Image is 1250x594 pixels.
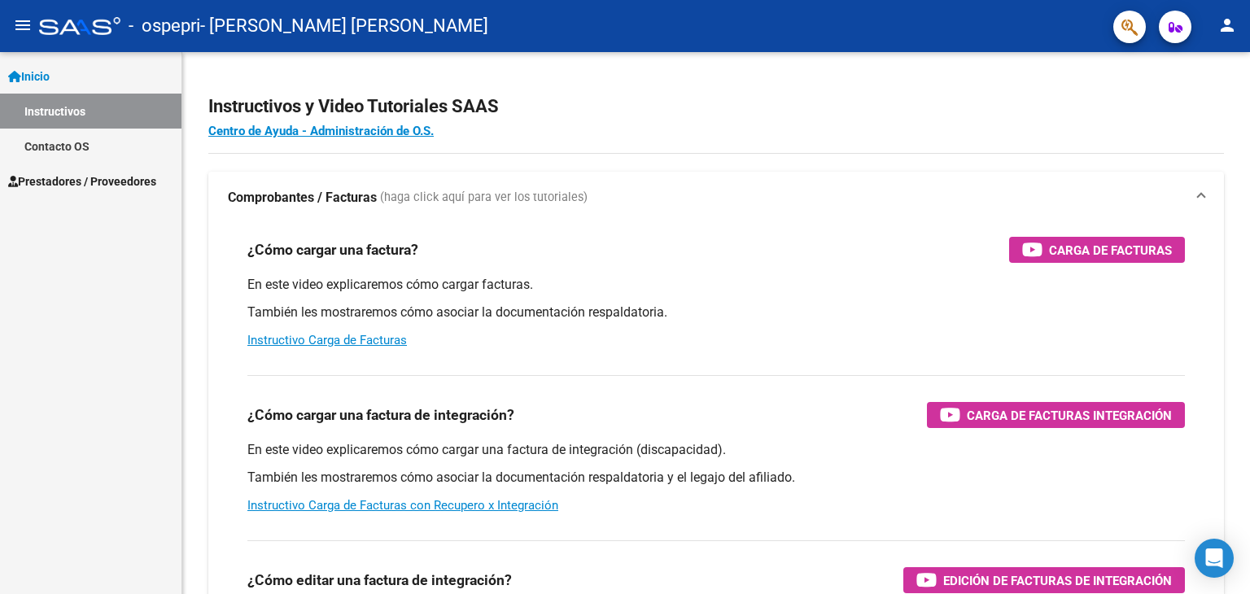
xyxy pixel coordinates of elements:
[1217,15,1237,35] mat-icon: person
[967,405,1172,426] span: Carga de Facturas Integración
[247,333,407,347] a: Instructivo Carga de Facturas
[8,173,156,190] span: Prestadores / Proveedores
[247,569,512,592] h3: ¿Cómo editar una factura de integración?
[247,276,1185,294] p: En este video explicaremos cómo cargar facturas.
[380,189,588,207] span: (haga click aquí para ver los tutoriales)
[247,404,514,426] h3: ¿Cómo cargar una factura de integración?
[228,189,377,207] strong: Comprobantes / Facturas
[200,8,488,44] span: - [PERSON_NAME] [PERSON_NAME]
[247,238,418,261] h3: ¿Cómo cargar una factura?
[1009,237,1185,263] button: Carga de Facturas
[8,68,50,85] span: Inicio
[208,124,434,138] a: Centro de Ayuda - Administración de O.S.
[13,15,33,35] mat-icon: menu
[247,304,1185,321] p: También les mostraremos cómo asociar la documentación respaldatoria.
[208,172,1224,224] mat-expansion-panel-header: Comprobantes / Facturas (haga click aquí para ver los tutoriales)
[247,469,1185,487] p: También les mostraremos cómo asociar la documentación respaldatoria y el legajo del afiliado.
[247,441,1185,459] p: En este video explicaremos cómo cargar una factura de integración (discapacidad).
[927,402,1185,428] button: Carga de Facturas Integración
[129,8,200,44] span: - ospepri
[247,498,558,513] a: Instructivo Carga de Facturas con Recupero x Integración
[208,91,1224,122] h2: Instructivos y Video Tutoriales SAAS
[1049,240,1172,260] span: Carga de Facturas
[903,567,1185,593] button: Edición de Facturas de integración
[943,570,1172,591] span: Edición de Facturas de integración
[1195,539,1234,578] div: Open Intercom Messenger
